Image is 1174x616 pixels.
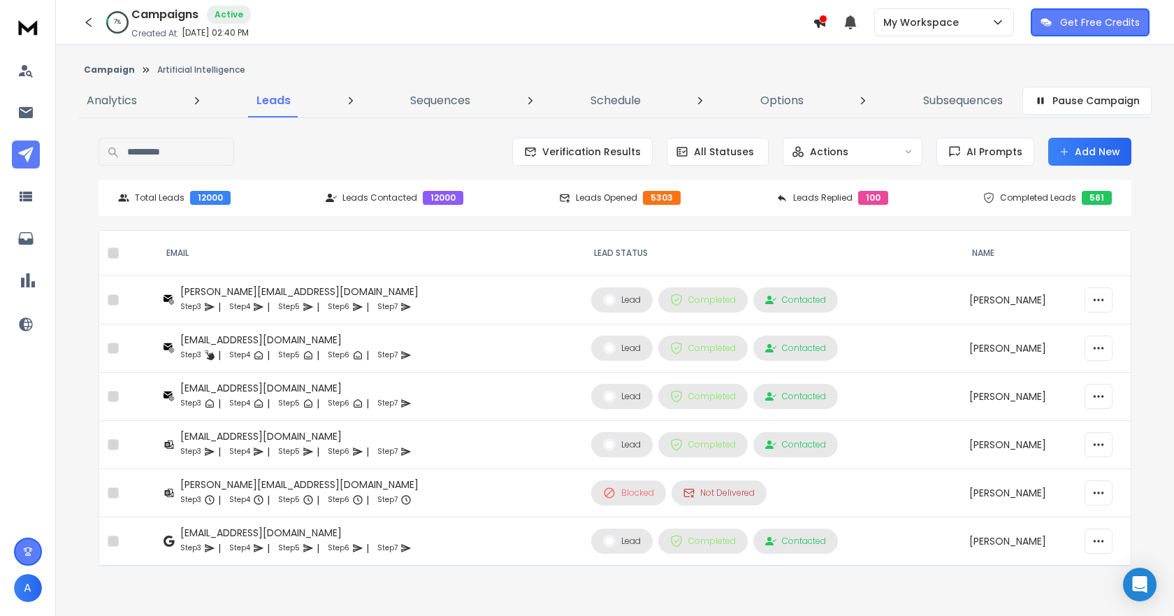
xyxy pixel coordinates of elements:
p: | [218,396,221,410]
p: Step 4 [229,300,250,314]
div: Lead [603,342,641,354]
p: Step 7 [377,348,398,362]
p: | [218,493,221,507]
p: Step 5 [278,300,300,314]
div: Contacted [765,294,826,306]
p: Step 6 [328,348,349,362]
p: Step 5 [278,348,300,362]
div: [EMAIL_ADDRESS][DOMAIN_NAME] [180,526,412,540]
button: Get Free Credits [1031,8,1150,36]
img: logo [14,14,42,40]
p: Step 5 [278,541,300,555]
p: Artificial Intelligence [157,64,245,76]
p: Step 4 [229,493,250,507]
div: 561 [1082,191,1112,205]
div: [EMAIL_ADDRESS][DOMAIN_NAME] [180,381,412,395]
p: Step 3 [180,348,201,362]
p: Step 5 [278,396,300,410]
div: Lead [603,535,641,547]
p: Options [760,92,804,109]
button: Add New [1048,138,1131,166]
button: A [14,574,42,602]
p: Step 7 [377,493,398,507]
p: | [366,541,369,555]
div: 12000 [190,191,231,205]
p: Step 3 [180,396,201,410]
div: Contacted [765,536,826,547]
p: | [366,445,369,459]
p: Schedule [590,92,641,109]
span: AI Prompts [961,145,1022,159]
p: Total Leads [135,192,184,203]
p: Step 3 [180,493,201,507]
p: | [218,300,221,314]
button: Verification Results [512,138,653,166]
div: Active [207,6,251,24]
p: Step 4 [229,348,250,362]
p: | [218,541,221,555]
a: Options [752,84,812,117]
p: Created At: [131,28,179,39]
p: Step 4 [229,541,250,555]
p: Step 6 [328,541,349,555]
th: EMAIL [155,231,583,276]
p: Sequences [410,92,470,109]
p: | [267,300,270,314]
div: Contacted [765,343,826,354]
p: Analytics [87,92,137,109]
p: Actions [810,145,848,159]
p: | [267,493,270,507]
p: Step 4 [229,445,250,459]
a: Leads [248,84,299,117]
p: | [218,445,221,459]
a: Analytics [78,84,145,117]
p: | [317,300,319,314]
p: | [366,493,369,507]
p: All Statuses [694,145,754,159]
p: Leads Contacted [342,192,417,203]
a: Sequences [402,84,479,117]
p: Leads Opened [576,192,637,203]
div: [EMAIL_ADDRESS][DOMAIN_NAME] [180,429,412,443]
p: | [366,396,369,410]
th: NAME [961,231,1075,276]
button: AI Prompts [936,138,1034,166]
div: 100 [858,191,888,205]
p: Step 7 [377,300,398,314]
p: | [317,445,319,459]
th: LEAD STATUS [583,231,962,276]
div: 5303 [643,191,681,205]
p: | [267,541,270,555]
p: | [267,348,270,362]
div: Completed [670,535,736,547]
td: [PERSON_NAME] [961,421,1075,469]
button: Pause Campaign [1022,87,1152,115]
p: Completed Leads [1000,192,1076,203]
div: Contacted [765,439,826,450]
h1: Campaigns [131,6,198,23]
p: Step 3 [180,300,201,314]
p: | [366,348,369,362]
p: | [218,348,221,362]
div: Blocked [603,487,654,499]
p: Step 6 [328,493,349,507]
div: [EMAIL_ADDRESS][DOMAIN_NAME] [180,333,412,347]
p: Step 4 [229,396,250,410]
td: [PERSON_NAME] [961,517,1075,566]
p: Leads Replied [793,192,853,203]
p: 7 % [114,18,121,27]
p: Step 7 [377,445,398,459]
p: Step 7 [377,541,398,555]
p: [DATE] 02:40 PM [182,27,249,38]
td: [PERSON_NAME] [961,469,1075,517]
p: Step 7 [377,396,398,410]
p: Step 5 [278,445,300,459]
p: Get Free Credits [1060,15,1140,29]
div: Completed [670,294,736,306]
p: Step 5 [278,493,300,507]
div: Completed [670,438,736,451]
div: Completed [670,342,736,354]
div: [PERSON_NAME][EMAIL_ADDRESS][DOMAIN_NAME] [180,478,419,492]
